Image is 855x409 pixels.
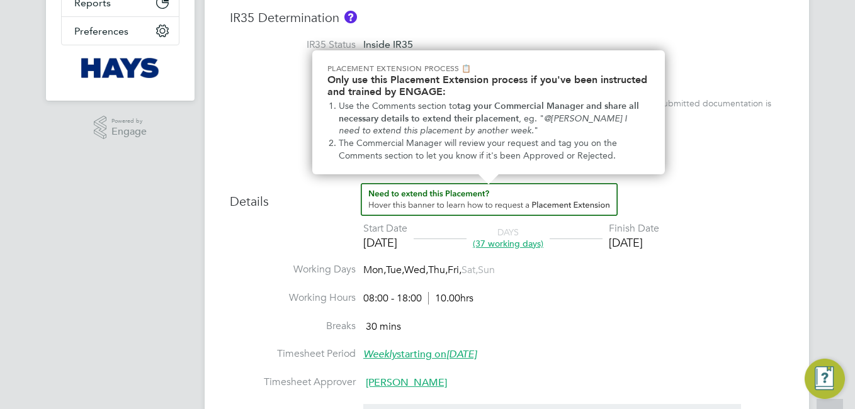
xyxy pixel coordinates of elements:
[363,222,407,235] div: Start Date
[81,58,160,78] img: hays-logo-retina.png
[230,291,356,305] label: Working Hours
[74,25,128,37] span: Preferences
[111,126,147,137] span: Engage
[230,376,356,389] label: Timesheet Approver
[448,264,461,276] span: Fri,
[111,116,147,126] span: Powered by
[363,235,407,250] div: [DATE]
[478,264,495,276] span: Sun
[230,67,356,80] label: IR35 Risk
[609,235,659,250] div: [DATE]
[230,9,784,26] h3: IR35 Determination
[609,222,659,235] div: Finish Date
[312,50,665,174] div: Need to extend this Placement? Hover this banner.
[366,376,447,389] span: [PERSON_NAME]
[363,348,397,361] em: Weekly
[363,264,386,276] span: Mon,
[473,238,543,249] span: (37 working days)
[363,292,473,305] div: 08:00 - 18:00
[386,264,404,276] span: Tue,
[339,101,457,111] span: Use the Comments section to
[428,264,448,276] span: Thu,
[404,264,428,276] span: Wed,
[230,183,784,210] h3: Details
[344,11,357,23] button: About IR35
[534,125,538,136] span: "
[361,183,618,216] button: How to extend a Placement?
[327,63,650,74] p: Placement Extension Process 📋
[366,320,401,333] span: 30 mins
[230,320,356,333] label: Breaks
[339,113,630,137] em: @[PERSON_NAME] I need to extend this placement by another week.
[428,292,473,305] span: 10.00hrs
[461,264,478,276] span: Sat,
[230,263,356,276] label: Working Days
[446,348,477,361] em: [DATE]
[230,38,356,52] label: IR35 Status
[519,113,544,124] span: , eg. "
[363,38,413,50] span: Inside IR35
[230,347,356,361] label: Timesheet Period
[61,58,179,78] a: Go to home page
[327,74,650,98] h2: Only use this Placement Extension process if you've been instructed and trained by ENGAGE:
[467,227,550,249] div: DAYS
[339,137,650,162] li: The Commercial Manager will review your request and tag you on the Comments section to let you kn...
[805,359,845,399] button: Engage Resource Center
[339,101,642,124] strong: tag your Commercial Manager and share all necessary details to extend their placement
[363,348,477,361] span: starting on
